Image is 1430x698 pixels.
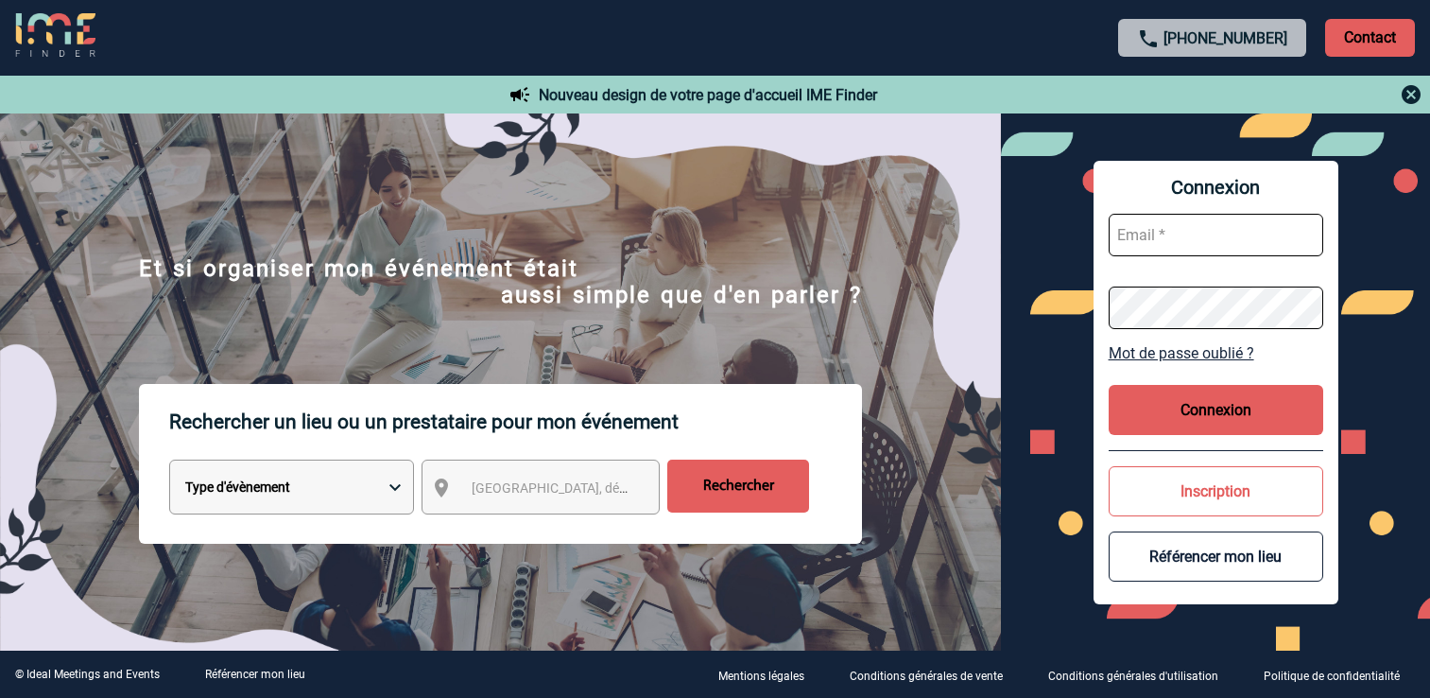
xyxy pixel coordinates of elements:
p: Rechercher un lieu ou un prestataire pour mon événement [169,384,862,460]
a: Conditions générales d'utilisation [1033,666,1249,684]
img: call-24-px.png [1137,27,1160,50]
button: Référencer mon lieu [1109,532,1323,582]
p: Mentions légales [718,670,804,683]
input: Email * [1109,214,1323,256]
button: Connexion [1109,385,1323,435]
p: Conditions générales d'utilisation [1048,670,1218,683]
a: Mot de passe oublié ? [1109,344,1323,362]
input: Rechercher [667,460,809,513]
a: Conditions générales de vente [835,666,1033,684]
p: Contact [1325,19,1415,57]
p: Conditions générales de vente [850,670,1003,683]
div: © Ideal Meetings and Events [15,668,160,681]
p: Politique de confidentialité [1264,670,1400,683]
a: Mentions légales [703,666,835,684]
button: Inscription [1109,466,1323,516]
span: Connexion [1109,176,1323,199]
span: [GEOGRAPHIC_DATA], département, région... [472,480,734,496]
a: [PHONE_NUMBER] [1163,29,1287,47]
a: Politique de confidentialité [1249,666,1430,684]
a: Référencer mon lieu [205,668,305,681]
